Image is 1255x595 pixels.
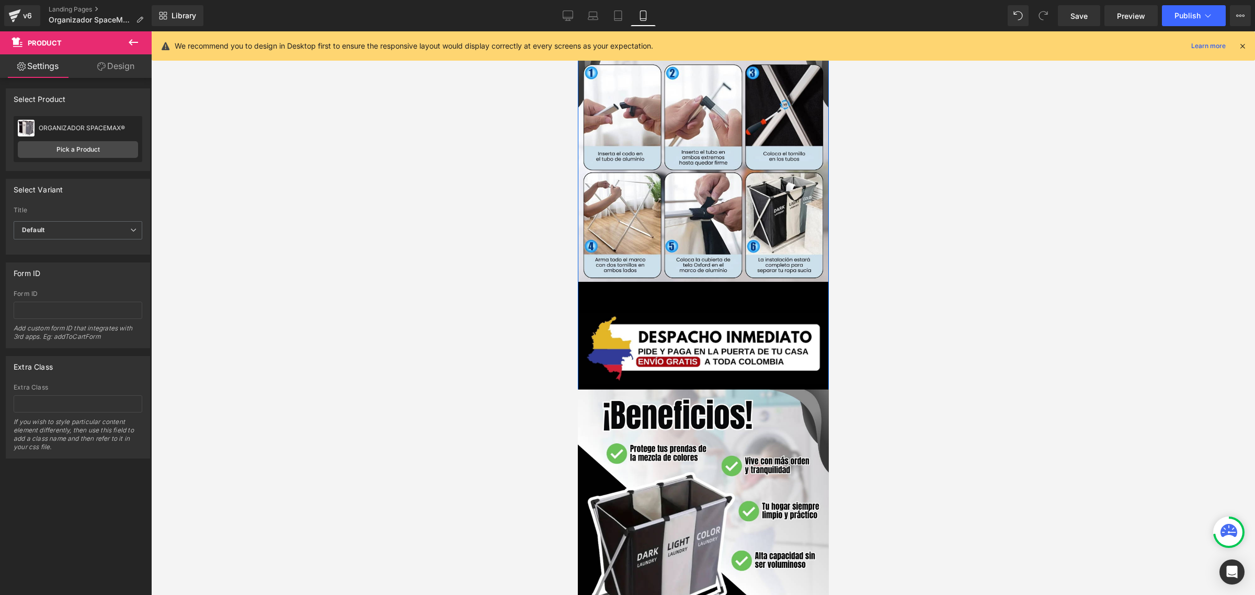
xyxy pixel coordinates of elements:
div: Open Intercom Messenger [1219,559,1245,585]
span: Preview [1117,10,1145,21]
a: Tablet [606,5,631,26]
button: Undo [1008,5,1029,26]
a: Desktop [555,5,580,26]
b: Default [22,226,44,234]
div: Extra Class [14,357,53,371]
p: We recommend you to design in Desktop first to ensure the responsive layout would display correct... [175,40,653,52]
a: Landing Pages [49,5,152,14]
label: Title [14,207,142,217]
button: Publish [1162,5,1226,26]
div: ORGANIZADOR SPACEMAX® [39,124,138,132]
div: If you wish to style particular content element differently, then use this field to add a class n... [14,418,142,458]
div: Add custom form ID that integrates with 3rd apps. Eg: addToCartForm [14,324,142,348]
a: v6 [4,5,40,26]
a: Preview [1104,5,1158,26]
button: Redo [1033,5,1054,26]
a: Design [78,54,154,78]
span: Publish [1174,12,1201,20]
div: Form ID [14,290,142,297]
button: More [1230,5,1251,26]
a: Learn more [1187,40,1230,52]
span: Library [172,11,196,20]
img: pImage [18,120,35,136]
a: Laptop [580,5,606,26]
a: Pick a Product [18,141,138,158]
span: Save [1070,10,1088,21]
div: Select Variant [14,179,63,194]
div: v6 [21,9,34,22]
span: Product [28,39,62,47]
div: Extra Class [14,384,142,391]
div: Form ID [14,263,40,278]
a: Mobile [631,5,656,26]
div: Select Product [14,89,66,104]
span: Organizador SpaceMax® [49,16,132,24]
a: New Library [152,5,203,26]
